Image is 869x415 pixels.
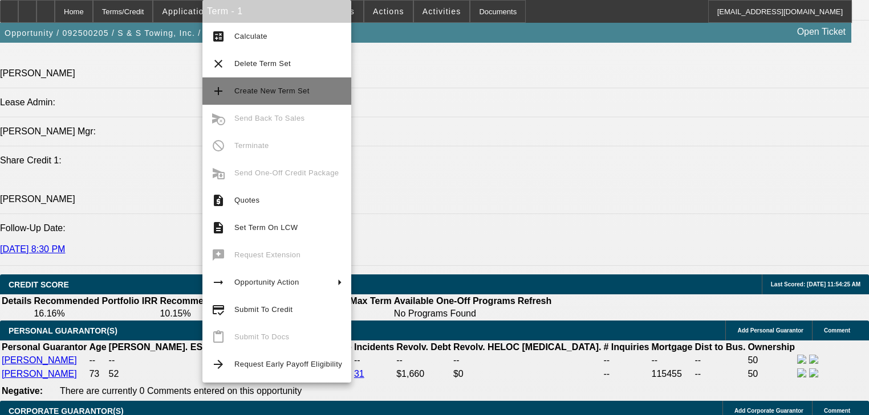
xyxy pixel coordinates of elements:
a: Open Ticket [793,22,850,42]
span: CREDIT SCORE [9,280,69,289]
button: Actions [364,1,413,22]
b: Vantage [317,342,352,352]
b: # Inquiries [603,342,649,352]
td: -- [88,354,107,367]
span: Comment [824,408,850,414]
b: Age [89,342,106,352]
mat-icon: credit_score [212,303,225,317]
td: 52 [108,368,209,380]
td: 16.16% [33,308,158,319]
span: Delete Term Set [234,59,291,68]
a: 31 [354,369,364,379]
th: Recommended Portfolio IRR [33,295,158,307]
mat-icon: request_quote [212,194,225,207]
b: Personal Guarantor [2,342,87,352]
b: Revolv. Debt [396,342,451,352]
span: Activities [423,7,461,16]
img: facebook-icon.png [797,355,806,364]
span: Application [162,7,209,16]
td: -- [354,354,395,367]
img: linkedin-icon.png [809,355,818,364]
a: [PERSON_NAME] [2,369,77,379]
button: Application [153,1,217,22]
span: PERSONAL GUARANTOR(S) [9,326,117,335]
span: Last Scored: [DATE] 11:54:25 AM [771,281,860,287]
td: -- [453,354,602,367]
b: Mortgage [652,342,693,352]
td: -- [695,368,746,380]
span: Quotes [234,196,259,204]
td: 50 [747,368,795,380]
span: Add Corporate Guarantor [734,408,803,414]
td: 115455 [651,368,693,380]
td: No Programs Found [393,308,516,319]
b: Incidents [354,342,394,352]
mat-icon: clear [212,57,225,71]
span: There are currently 0 Comments entered on this opportunity [60,386,302,396]
td: 50 [747,354,795,367]
a: [PERSON_NAME] [2,355,77,365]
td: -- [651,354,693,367]
td: -- [396,354,452,367]
th: Details [1,295,32,307]
span: Request Early Payoff Eligibility [234,360,342,368]
b: [PERSON_NAME]. EST [109,342,208,352]
span: Opportunity / 092500205 / S & S Towing, Inc. / [PERSON_NAME] [5,28,279,38]
span: Comment [824,327,850,334]
mat-icon: arrow_forward [212,358,225,371]
b: Negative: [2,386,43,396]
th: Recommended One Off IRR [159,295,280,307]
th: Refresh [517,295,553,307]
img: facebook-icon.png [797,368,806,377]
td: -- [603,354,649,367]
img: linkedin-icon.png [809,368,818,377]
td: 73 [88,368,107,380]
th: Available One-Off Programs [393,295,516,307]
mat-icon: add [212,84,225,98]
span: Create New Term Set [234,87,310,95]
span: Actions [373,7,404,16]
td: -- [695,354,746,367]
span: Add Personal Guarantor [737,327,803,334]
span: Opportunity Action [234,278,299,286]
button: Activities [414,1,470,22]
td: 10.15% [159,308,280,319]
span: Set Term On LCW [234,223,298,232]
b: Revolv. HELOC [MEDICAL_DATA]. [453,342,602,352]
mat-icon: arrow_right_alt [212,276,225,289]
b: Dist to Bus. [695,342,746,352]
span: Calculate [234,32,267,40]
mat-icon: description [212,221,225,235]
td: $0 [453,368,602,380]
td: -- [108,354,209,367]
td: $1,660 [396,368,452,380]
b: Ownership [748,342,795,352]
mat-icon: calculate [212,30,225,43]
span: Submit To Credit [234,305,293,314]
td: -- [603,368,649,380]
